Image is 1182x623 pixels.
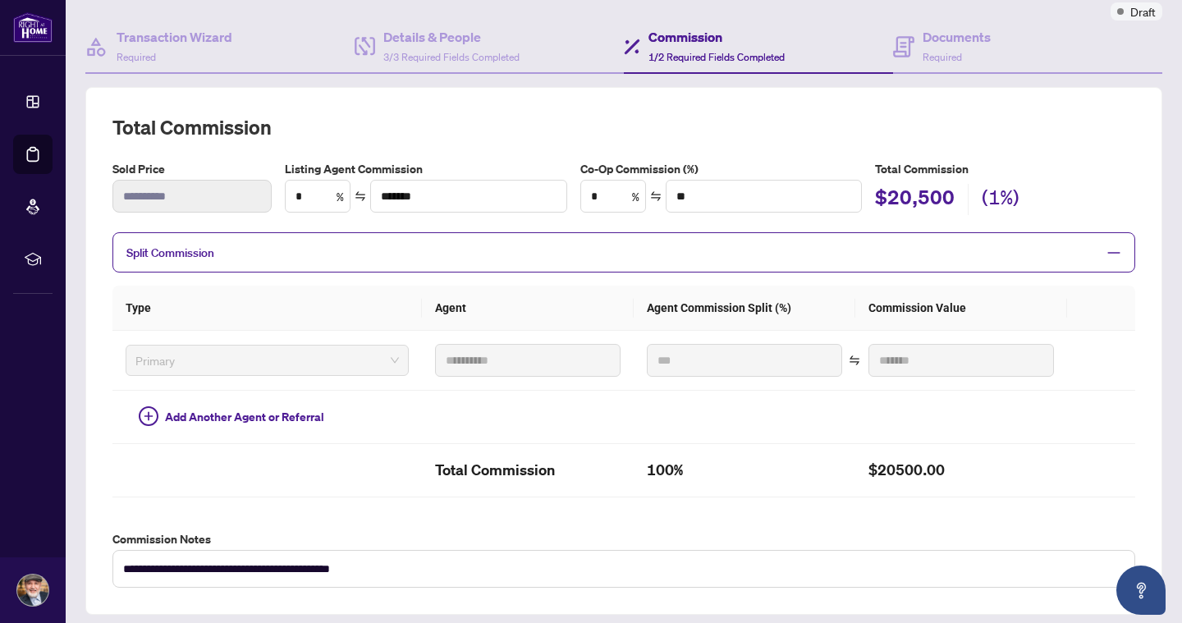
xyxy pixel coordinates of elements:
span: plus-circle [139,406,158,426]
label: Listing Agent Commission [285,160,566,178]
span: Add Another Agent or Referral [165,408,324,426]
h2: Total Commission [435,457,621,483]
label: Co-Op Commission (%) [580,160,862,178]
button: Open asap [1116,566,1166,615]
h4: Details & People [383,27,520,47]
h2: (1%) [982,184,1019,215]
button: Add Another Agent or Referral [126,404,337,430]
label: Commission Notes [112,530,1135,548]
span: Required [117,51,156,63]
h5: Total Commission [875,160,1135,178]
h2: Total Commission [112,114,1135,140]
th: Agent [422,286,634,331]
span: swap [650,190,662,202]
h2: 100% [647,457,843,483]
span: swap [355,190,366,202]
div: Split Commission [112,232,1135,273]
img: logo [13,12,53,43]
span: minus [1106,245,1121,260]
span: Split Commission [126,245,214,260]
h2: $20,500 [875,184,955,215]
span: Draft [1130,2,1156,21]
span: Primary [135,348,399,373]
h4: Transaction Wizard [117,27,232,47]
span: 1/2 Required Fields Completed [648,51,785,63]
span: Required [923,51,962,63]
th: Agent Commission Split (%) [634,286,856,331]
th: Commission Value [855,286,1067,331]
h4: Commission [648,27,785,47]
img: Profile Icon [17,575,48,606]
label: Sold Price [112,160,272,178]
h2: $20500.00 [868,457,1054,483]
th: Type [112,286,422,331]
span: swap [849,355,860,366]
span: 3/3 Required Fields Completed [383,51,520,63]
h4: Documents [923,27,991,47]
